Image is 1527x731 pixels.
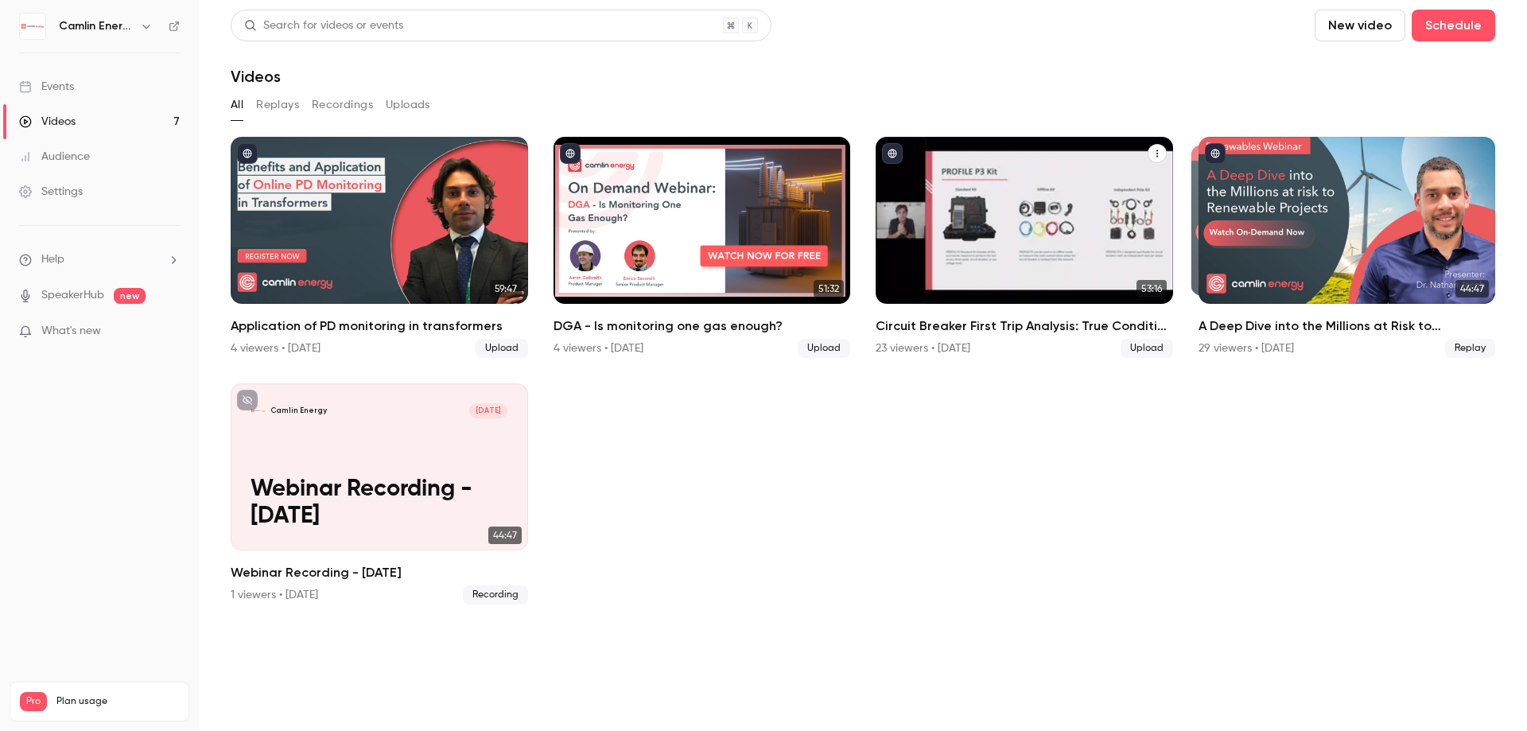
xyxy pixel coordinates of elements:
div: 1 viewers • [DATE] [231,587,318,603]
button: Recordings [312,92,373,118]
a: 53:16Circuit Breaker First Trip Analysis: True Condition Based Maintenance23 viewers • [DATE]Upload [876,137,1173,358]
button: New video [1315,10,1405,41]
a: 59:47Application of PD monitoring in transformers4 viewers • [DATE]Upload [231,137,528,358]
a: 44:4744:47A Deep Dive into the Millions at Risk to Renewables Projects29 viewers • [DATE]Replay [1199,137,1496,358]
a: Webinar Recording - 28.02.25Camlin Energy[DATE]Webinar Recording - [DATE]44:47Webinar Recording -... [231,383,528,605]
section: Videos [231,10,1495,721]
h6: Camlin Energy [59,18,134,34]
div: 4 viewers • [DATE] [231,340,321,356]
li: Circuit Breaker First Trip Analysis: True Condition Based Maintenance [876,137,1173,358]
span: Replay [1445,339,1495,358]
span: Upload [798,339,850,358]
span: Upload [1121,339,1173,358]
span: 51:32 [814,280,844,297]
span: Plan usage [56,695,179,708]
div: Search for videos or events [244,17,403,34]
h2: A Deep Dive into the Millions at Risk to Renewables Projects [1199,317,1496,336]
button: published [560,143,581,164]
span: Pro [20,692,47,711]
li: help-dropdown-opener [19,251,180,268]
li: Application of PD monitoring in transformers [231,137,528,358]
h2: DGA - Is monitoring one gas enough? [554,317,851,336]
iframe: Noticeable Trigger [161,325,180,339]
span: Upload [476,339,528,358]
button: All [231,92,243,118]
div: 4 viewers • [DATE] [554,340,643,356]
a: 51:32DGA - Is monitoring one gas enough?4 viewers • [DATE]Upload [554,137,851,358]
span: new [114,288,146,304]
p: Webinar Recording - [DATE] [251,476,507,531]
div: 23 viewers • [DATE] [876,340,970,356]
button: published [1205,143,1226,164]
img: Webinar Recording - 28.02.25 [251,403,266,418]
div: Videos [19,114,76,130]
li: Webinar Recording - 28.02.25 [231,383,528,605]
li: A Deep Dive into the Millions at Risk to Renewables Projects [1199,137,1496,358]
span: 44:47 [488,527,522,544]
button: published [237,143,258,164]
button: Schedule [1412,10,1495,41]
h2: Application of PD monitoring in transformers [231,317,528,336]
button: Replays [256,92,299,118]
button: published [882,143,903,164]
span: What's new [41,323,101,340]
button: Uploads [386,92,430,118]
div: Audience [19,149,90,165]
p: Camlin Energy [270,406,327,416]
h2: Circuit Breaker First Trip Analysis: True Condition Based Maintenance [876,317,1173,336]
img: Camlin Energy [20,14,45,39]
div: Events [19,79,74,95]
span: 53:16 [1137,280,1167,297]
button: unpublished [237,390,258,410]
h2: Webinar Recording - [DATE] [231,563,528,582]
div: Settings [19,184,83,200]
div: 29 viewers • [DATE] [1199,340,1294,356]
span: Help [41,251,64,268]
span: 44:47 [1455,280,1489,297]
li: DGA - Is monitoring one gas enough? [554,137,851,358]
h1: Videos [231,67,281,86]
span: [DATE] [469,403,507,418]
span: 59:47 [490,280,522,297]
a: SpeakerHub [41,287,104,304]
ul: Videos [231,137,1495,605]
span: Recording [463,585,528,605]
